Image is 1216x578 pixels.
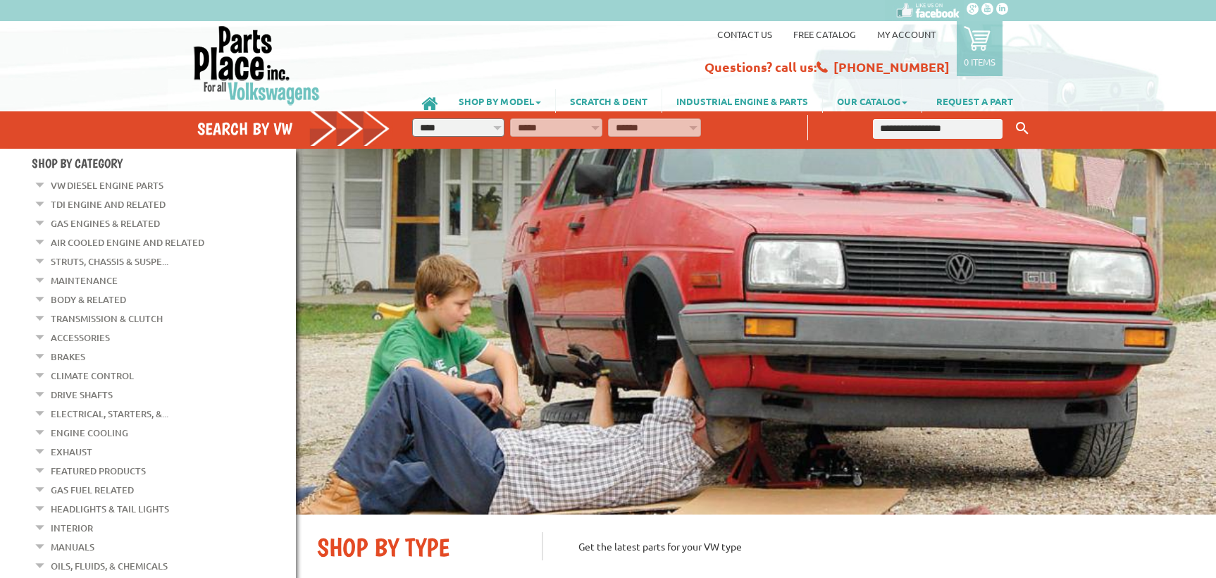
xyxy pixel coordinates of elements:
a: SHOP BY MODEL [445,89,555,113]
a: Brakes [51,348,85,366]
a: VW Diesel Engine Parts [51,176,163,195]
a: Drive Shafts [51,386,113,404]
a: Accessories [51,328,110,347]
a: OUR CATALOG [823,89,922,113]
a: Oils, Fluids, & Chemicals [51,557,168,575]
a: Headlights & Tail Lights [51,500,169,518]
a: Contact us [717,28,772,40]
h2: SHOP BY TYPE [317,532,521,562]
button: Keyword Search [1012,117,1033,140]
a: Air Cooled Engine and Related [51,233,204,252]
img: First slide [900x500] [296,149,1216,515]
h4: Search by VW [197,118,390,139]
a: Engine Cooling [51,424,128,442]
a: Body & Related [51,290,126,309]
a: SCRATCH & DENT [556,89,662,113]
a: Featured Products [51,462,146,480]
a: Transmission & Clutch [51,309,163,328]
a: Gas Engines & Related [51,214,160,233]
a: Maintenance [51,271,118,290]
a: INDUSTRIAL ENGINE & PARTS [662,89,822,113]
a: Free Catalog [793,28,856,40]
h4: Shop By Category [32,156,296,171]
a: My Account [877,28,936,40]
a: Climate Control [51,367,134,385]
a: Struts, Chassis & Suspe... [51,252,168,271]
a: Interior [51,519,93,537]
a: TDI Engine and Related [51,195,166,214]
a: Electrical, Starters, &... [51,405,168,423]
p: Get the latest parts for your VW type [542,532,1195,560]
a: Exhaust [51,443,92,461]
a: REQUEST A PART [922,89,1027,113]
a: Gas Fuel Related [51,481,134,499]
a: 0 items [957,21,1003,76]
img: Parts Place Inc! [192,25,321,106]
p: 0 items [964,56,995,68]
a: Manuals [51,538,94,556]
